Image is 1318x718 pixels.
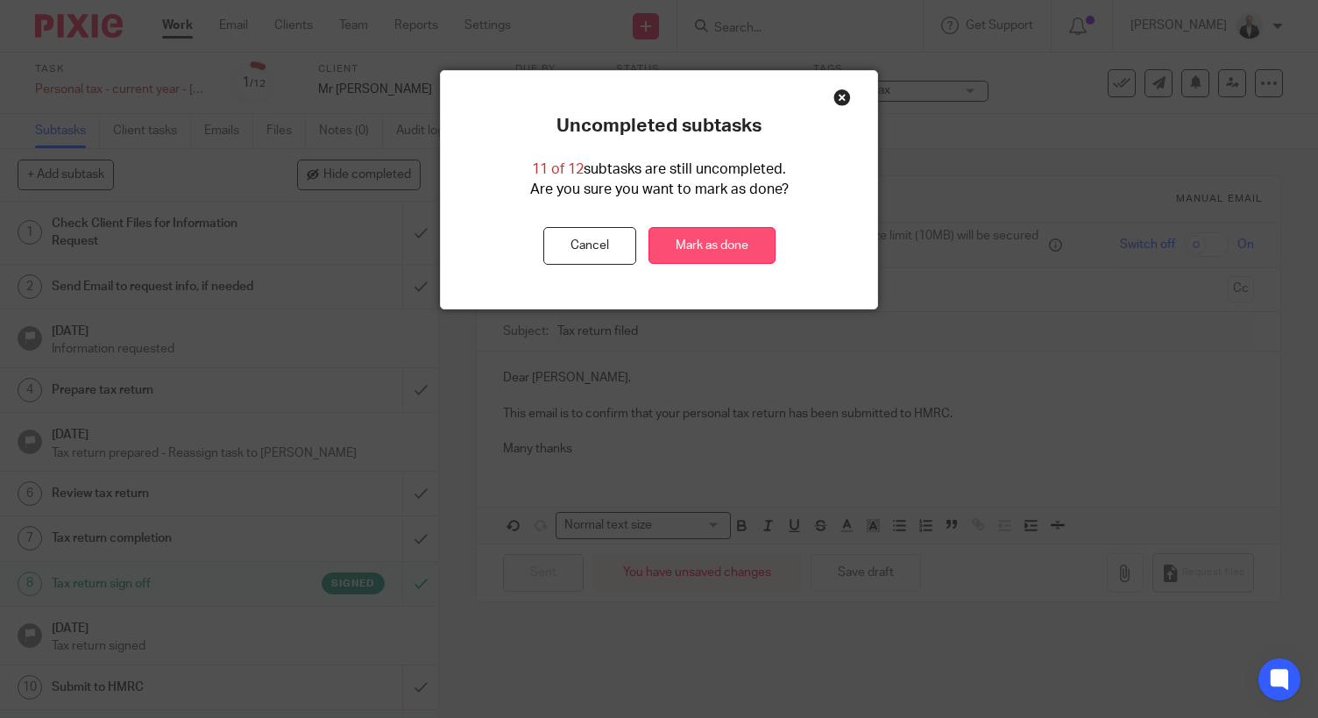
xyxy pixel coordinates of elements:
[556,115,762,138] p: Uncompleted subtasks
[532,162,584,176] span: 11 of 12
[833,89,851,106] div: Close this dialog window
[543,227,636,265] button: Cancel
[648,227,776,265] a: Mark as done
[530,180,789,200] p: Are you sure you want to mark as done?
[532,160,786,180] p: subtasks are still uncompleted.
